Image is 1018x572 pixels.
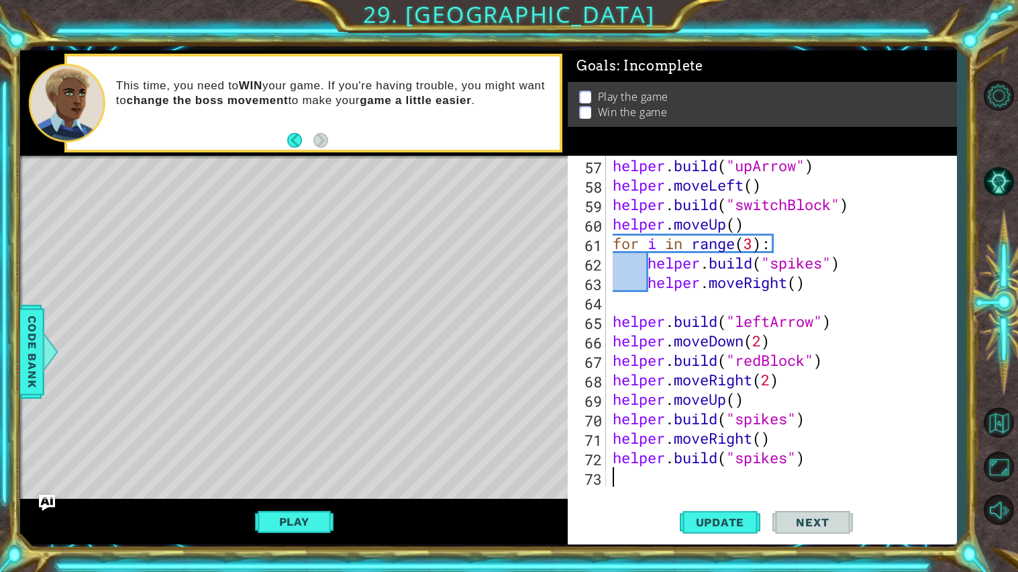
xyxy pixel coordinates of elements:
p: Play the game [598,89,668,104]
div: 72 [570,450,606,469]
button: Update [680,503,760,542]
button: Mute [979,491,1018,530]
span: Update [682,516,758,529]
div: 68 [570,372,606,391]
button: Back [287,133,313,148]
button: Next [313,133,328,148]
span: Code Bank [21,310,43,392]
div: 60 [570,216,606,236]
strong: WIN [239,79,262,92]
div: 67 [570,352,606,372]
button: Next [772,504,853,542]
a: Back to Map [979,401,1018,446]
div: 66 [570,333,606,352]
p: Win the game [598,105,668,120]
button: Play [255,509,334,534]
div: 63 [570,275,606,294]
button: Maximize Browser [979,448,1018,487]
button: Ask AI [39,495,55,511]
strong: change the boss movement [126,94,288,107]
span: Next [782,516,842,529]
p: This time, you need to your game. If you're having trouble, you might want to to make your . [116,79,550,108]
div: 58 [570,177,606,197]
div: 57 [570,158,606,177]
div: 59 [570,197,606,216]
div: 70 [570,411,606,430]
div: 62 [570,255,606,275]
strong: game a little easier [360,94,471,107]
span: Goals [576,58,703,75]
button: AI Hint [979,162,1018,201]
button: Level Options [979,76,1018,115]
div: 71 [570,430,606,450]
div: 73 [570,469,606,489]
div: 64 [570,294,606,314]
button: Back to Map [979,403,1018,442]
div: 65 [570,314,606,333]
div: 69 [570,391,606,411]
div: 61 [570,236,606,255]
span: : Incomplete [617,58,703,74]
